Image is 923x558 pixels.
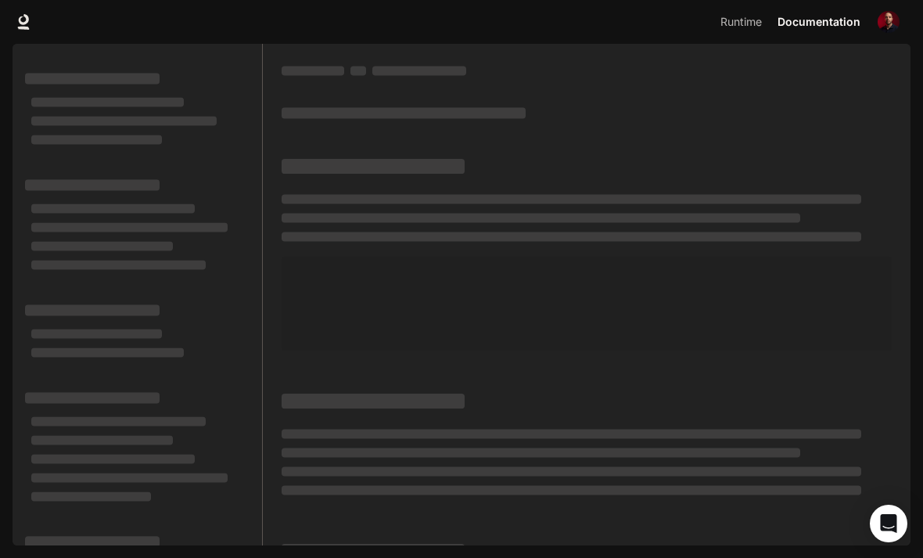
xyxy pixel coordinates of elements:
img: User avatar [878,11,900,33]
button: User avatar [873,6,904,38]
a: Runtime [713,6,770,38]
div: Open Intercom Messenger [870,505,907,542]
span: Runtime [720,13,762,32]
a: Documentation [771,6,867,38]
span: Documentation [778,13,860,32]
